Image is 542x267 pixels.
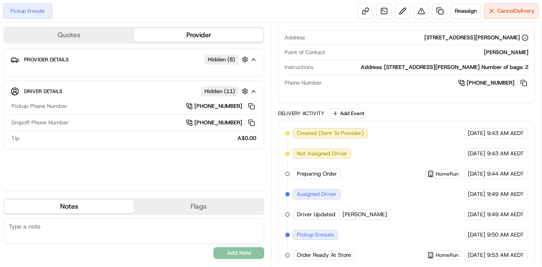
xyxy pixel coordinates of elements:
span: 9:49 AM AEDT [487,211,524,218]
a: [PHONE_NUMBER] [186,102,256,111]
span: [DATE] [468,190,485,198]
span: 9:50 AM AEDT [487,231,524,239]
span: Assigned Driver [297,190,337,198]
div: Delivery Activity [278,110,324,117]
span: 9:43 AM AEDT [487,150,524,157]
button: Driver DetailsHidden (11) [11,84,257,98]
span: Cancel Delivery [497,7,535,15]
span: HomeRun [436,252,459,259]
span: Driver Details [24,88,62,95]
span: Instructions [285,63,313,71]
span: Order Ready At Store [297,251,351,259]
span: 9:44 AM AEDT [487,170,524,178]
span: Not Assigned Driver [297,150,347,157]
span: [DATE] [468,129,485,137]
span: 9:49 AM AEDT [487,190,524,198]
button: Provider DetailsHidden (8) [11,52,257,66]
span: Preparing Order [297,170,337,178]
span: Hidden ( 11 ) [205,88,235,95]
span: Point of Contact [285,49,325,56]
span: 9:53 AM AEDT [487,251,524,259]
span: HomeRun [436,171,459,177]
span: [PHONE_NUMBER] [194,102,242,110]
span: [DATE] [468,211,485,218]
button: Notes [4,200,134,213]
span: [DATE] [468,231,485,239]
a: [PHONE_NUMBER] [458,78,528,88]
span: Provider Details [24,56,69,63]
span: Tip [11,135,19,142]
div: A$0.00 [23,135,256,142]
span: [DATE] [468,150,485,157]
span: 9:43 AM AEDT [487,129,524,137]
span: Reassign [455,7,477,15]
button: Provider [134,28,263,42]
div: Address: [STREET_ADDRESS][PERSON_NAME] Number of bags: 2 [317,63,528,71]
span: Phone Number [285,79,322,87]
span: Dropoff Phone Number [11,119,69,127]
button: Add Event [329,108,367,118]
button: CancelDelivery [484,3,539,19]
span: [PHONE_NUMBER] [194,119,242,127]
button: Quotes [4,28,134,42]
button: Reassign [451,3,481,19]
span: Created (Sent To Provider) [297,129,364,137]
span: [PHONE_NUMBER] [467,79,514,87]
span: Pickup Enroute [297,231,334,239]
span: Hidden ( 8 ) [208,56,235,63]
span: Driver Updated [297,211,335,218]
button: Hidden (11) [201,86,250,96]
div: [PERSON_NAME] [329,49,528,56]
span: Address [285,34,305,41]
span: [DATE] [468,251,485,259]
div: [STREET_ADDRESS][PERSON_NAME] [424,34,528,41]
a: [PHONE_NUMBER] [186,118,256,127]
span: Pickup Phone Number [11,102,67,110]
button: Flags [134,200,263,213]
button: Hidden (8) [204,54,250,65]
span: [DATE] [468,170,485,178]
span: [PERSON_NAME] [343,211,387,218]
